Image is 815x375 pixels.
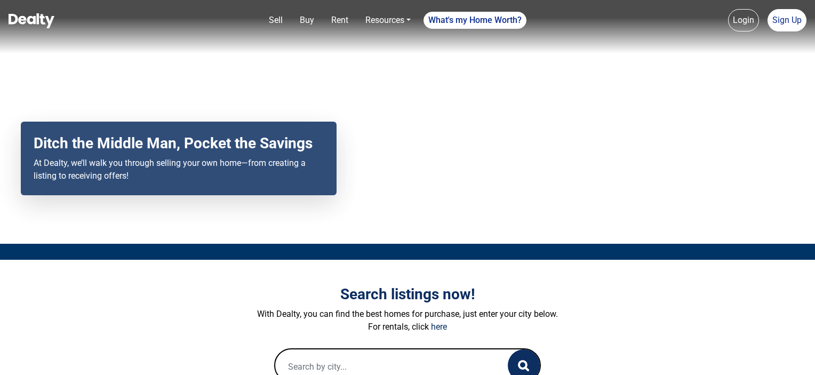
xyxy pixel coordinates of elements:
[111,308,704,321] p: With Dealty, you can find the best homes for purchase, just enter your city below.
[768,9,806,31] a: Sign Up
[327,10,353,31] a: Rent
[265,10,287,31] a: Sell
[34,134,324,153] h2: Ditch the Middle Man, Pocket the Savings
[9,13,54,28] img: Dealty - Buy, Sell & Rent Homes
[111,285,704,304] h3: Search listings now!
[424,12,526,29] a: What's my Home Worth?
[295,10,318,31] a: Buy
[34,157,324,182] p: At Dealty, we’ll walk you through selling your own home—from creating a listing to receiving offers!
[431,322,447,332] a: here
[361,10,415,31] a: Resources
[728,9,759,31] a: Login
[111,321,704,333] p: For rentals, click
